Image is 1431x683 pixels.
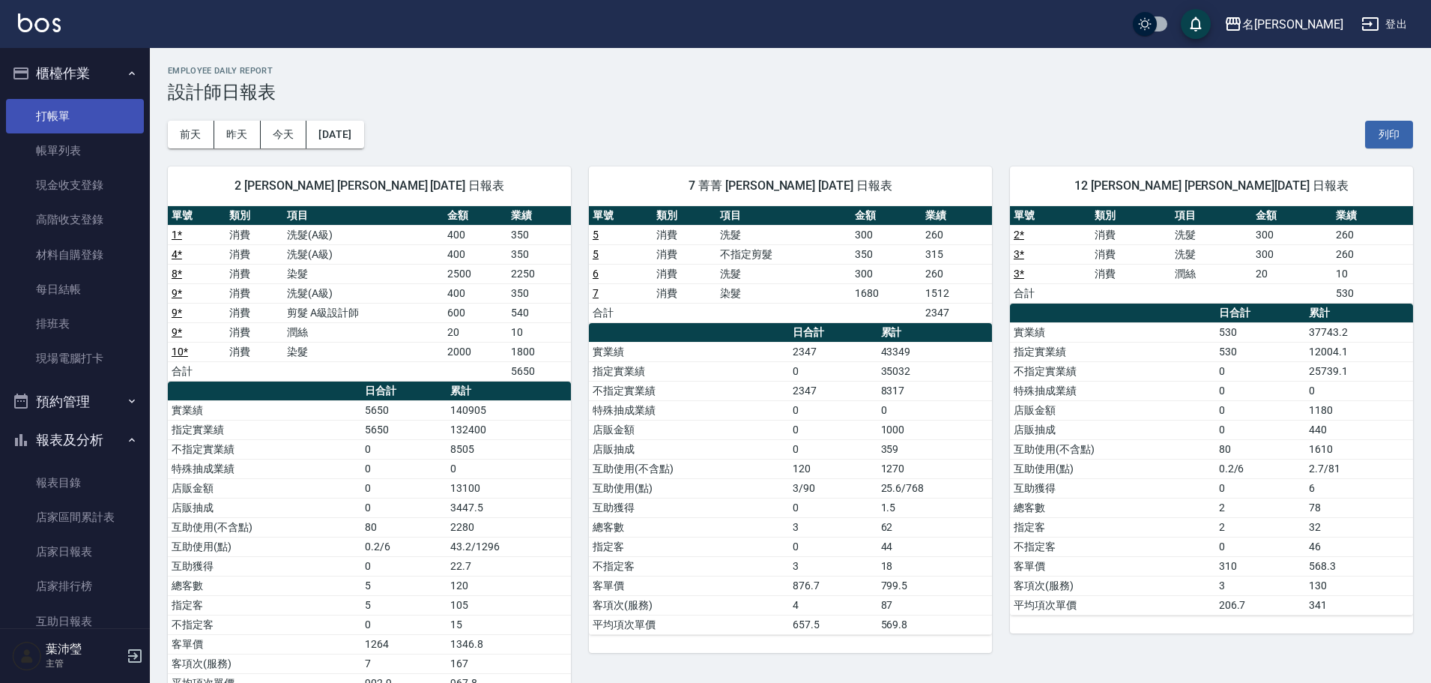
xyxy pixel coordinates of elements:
td: 客單價 [1010,556,1215,576]
td: 互助使用(不含點) [168,517,361,537]
td: 0 [1215,361,1306,381]
td: 10 [1332,264,1413,283]
td: 消費 [226,225,283,244]
td: 不指定剪髮 [716,244,850,264]
div: 名[PERSON_NAME] [1242,15,1343,34]
td: 洗髮 [1171,225,1252,244]
button: 登出 [1355,10,1413,38]
td: 1800 [507,342,571,361]
td: 客單價 [589,576,789,595]
td: 0 [789,498,877,517]
td: 4 [789,595,877,615]
a: 店家排行榜 [6,569,144,604]
td: 指定實業績 [1010,342,1215,361]
td: 洗髮 [1171,244,1252,264]
td: 0 [877,400,992,420]
td: 5 [361,595,447,615]
td: 0 [361,459,447,478]
td: 1.5 [877,498,992,517]
td: 3 [789,556,877,576]
td: 80 [1215,439,1306,459]
td: 18 [877,556,992,576]
td: 特殊抽成業績 [168,459,361,478]
a: 店家日報表 [6,535,144,569]
td: 440 [1305,420,1413,439]
td: 不指定客 [589,556,789,576]
td: 8505 [447,439,571,459]
a: 5 [593,229,599,241]
td: 店販金額 [168,478,361,498]
td: 客項次(服務) [1010,576,1215,595]
td: 359 [877,439,992,459]
td: 2500 [444,264,507,283]
td: 店販金額 [1010,400,1215,420]
td: 78 [1305,498,1413,517]
td: 1264 [361,634,447,654]
td: 13100 [447,478,571,498]
td: 260 [1332,225,1413,244]
td: 特殊抽成業績 [1010,381,1215,400]
th: 項目 [716,206,850,226]
td: 總客數 [589,517,789,537]
td: 20 [1252,264,1333,283]
td: 合計 [589,303,653,322]
td: 400 [444,244,507,264]
td: 341 [1305,595,1413,615]
td: 105 [447,595,571,615]
td: 2 [1215,517,1306,537]
a: 互助日報表 [6,604,144,639]
td: 260 [922,264,992,283]
td: 指定客 [589,537,789,556]
td: 消費 [653,283,716,303]
td: 不指定客 [1010,537,1215,556]
td: 指定客 [1010,517,1215,537]
td: 染髮 [283,264,444,283]
td: 2.7/81 [1305,459,1413,478]
td: 染髮 [716,283,850,303]
td: 洗髮(A級) [283,244,444,264]
td: 0 [447,459,571,478]
td: 互助獲得 [589,498,789,517]
td: 15 [447,615,571,634]
button: 名[PERSON_NAME] [1218,9,1349,40]
td: 消費 [653,225,716,244]
td: 350 [507,244,571,264]
th: 業績 [507,206,571,226]
td: 5 [361,576,447,595]
td: 540 [507,303,571,322]
td: 互助使用(點) [1010,459,1215,478]
td: 2347 [789,381,877,400]
span: 12 [PERSON_NAME] [PERSON_NAME][DATE] 日報表 [1028,178,1395,193]
button: save [1181,9,1211,39]
button: 今天 [261,121,307,148]
span: 7 菁菁 [PERSON_NAME] [DATE] 日報表 [607,178,974,193]
td: 0 [789,537,877,556]
td: 消費 [1091,225,1172,244]
td: 不指定實業績 [589,381,789,400]
td: 互助獲得 [168,556,361,576]
td: 互助使用(點) [589,478,789,498]
td: 12004.1 [1305,342,1413,361]
th: 類別 [1091,206,1172,226]
td: 400 [444,283,507,303]
th: 單號 [168,206,226,226]
td: 店販抽成 [168,498,361,517]
a: 帳單列表 [6,133,144,168]
td: 互助使用(點) [168,537,361,556]
td: 不指定實業績 [168,439,361,459]
button: 櫃檯作業 [6,54,144,93]
td: 6 [1305,478,1413,498]
td: 特殊抽成業績 [589,400,789,420]
td: 3 [1215,576,1306,595]
th: 類別 [653,206,716,226]
td: 5650 [507,361,571,381]
table: a dense table [168,206,571,382]
a: 打帳單 [6,99,144,133]
a: 現金收支登錄 [6,168,144,202]
td: 客項次(服務) [168,654,361,673]
a: 每日結帳 [6,272,144,307]
td: 260 [922,225,992,244]
td: 7 [361,654,447,673]
td: 店販抽成 [1010,420,1215,439]
th: 日合計 [1215,304,1306,323]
